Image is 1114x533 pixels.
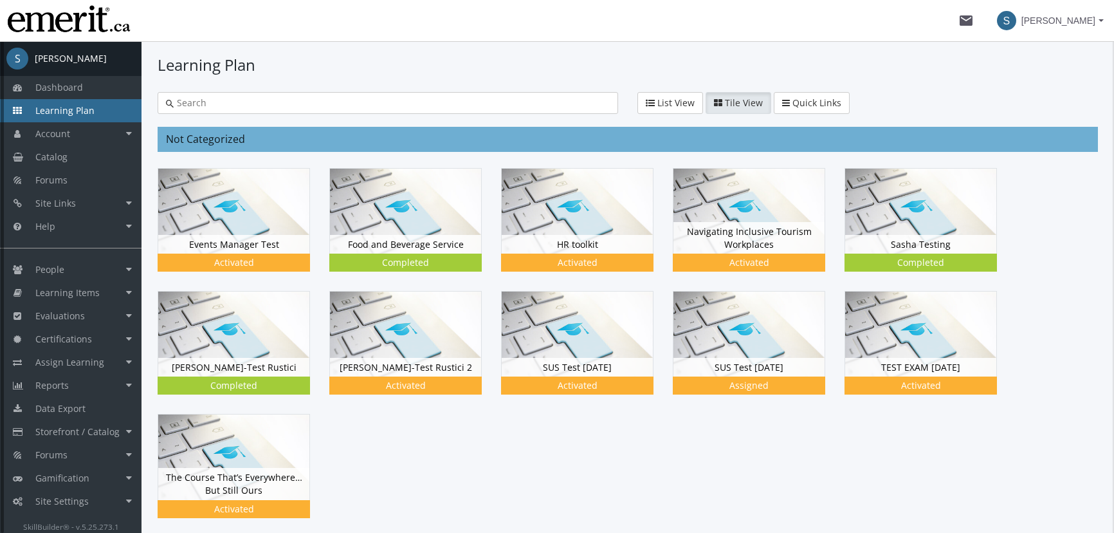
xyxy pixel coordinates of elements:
div: [PERSON_NAME]-Test Rustici 2 [329,291,501,414]
div: Activated [160,503,307,516]
span: Forums [35,174,68,186]
div: Events Manager Test [158,168,329,291]
span: Gamification [35,472,89,484]
span: Catalog [35,151,68,163]
small: SkillBuilder® - v.5.25.273.1 [23,521,119,532]
span: Assign Learning [35,356,104,368]
span: Quick Links [792,97,841,109]
span: Account [35,127,70,140]
span: S [997,11,1016,30]
div: Activated [675,256,823,269]
span: List View [657,97,695,109]
span: Forums [35,449,68,461]
div: Sasha Testing [845,235,996,254]
span: Site Links [35,197,76,209]
h1: Learning Plan [158,54,1098,76]
span: Reports [35,379,69,391]
div: SUS Test [DATE] [673,291,845,414]
div: The Course That’s Everywhere… But Still Ours [158,468,309,500]
div: [PERSON_NAME]-Test Rustici 2 [330,358,481,377]
span: S [6,48,28,70]
div: Completed [847,256,994,269]
div: [PERSON_NAME]-Test Rustici [158,291,329,414]
div: TEST EXAM [DATE] [845,291,1016,414]
div: SUS Test [DATE] [673,358,825,377]
span: Not Categorized [166,132,245,146]
span: Site Settings [35,495,89,507]
div: HR toolkit [502,235,653,254]
input: Search [174,97,610,109]
div: Completed [332,256,479,269]
span: Learning Items [35,286,100,299]
span: [PERSON_NAME] [1021,9,1095,32]
div: Navigating Inclusive Tourism Workplaces [673,168,845,291]
div: SUS Test [DATE] [501,291,673,414]
div: Events Manager Test [158,235,309,254]
span: Certifications [35,333,92,345]
div: Sasha Testing [845,168,1016,291]
div: SUS Test [DATE] [502,358,653,377]
span: Tile View [725,97,763,109]
div: Activated [504,256,651,269]
span: Storefront / Catalog [35,425,120,438]
span: Help [35,220,55,232]
div: TEST EXAM [DATE] [845,358,996,377]
div: Activated [332,379,479,392]
span: Learning Plan [35,104,95,117]
div: Completed [160,379,307,392]
div: Navigating Inclusive Tourism Workplaces [673,222,825,254]
div: HR toolkit [501,168,673,291]
mat-icon: mail [958,13,974,28]
div: Activated [504,379,651,392]
div: Activated [160,256,307,269]
span: Evaluations [35,310,85,322]
span: People [35,263,64,276]
div: Food and Beverage Service [330,235,481,254]
div: [PERSON_NAME]-Test Rustici [158,358,309,377]
div: Assigned [675,379,823,392]
div: Activated [847,379,994,392]
div: [PERSON_NAME] [35,52,107,65]
span: Data Export [35,402,86,415]
div: Food and Beverage Service [329,168,501,291]
span: Dashboard [35,81,83,93]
